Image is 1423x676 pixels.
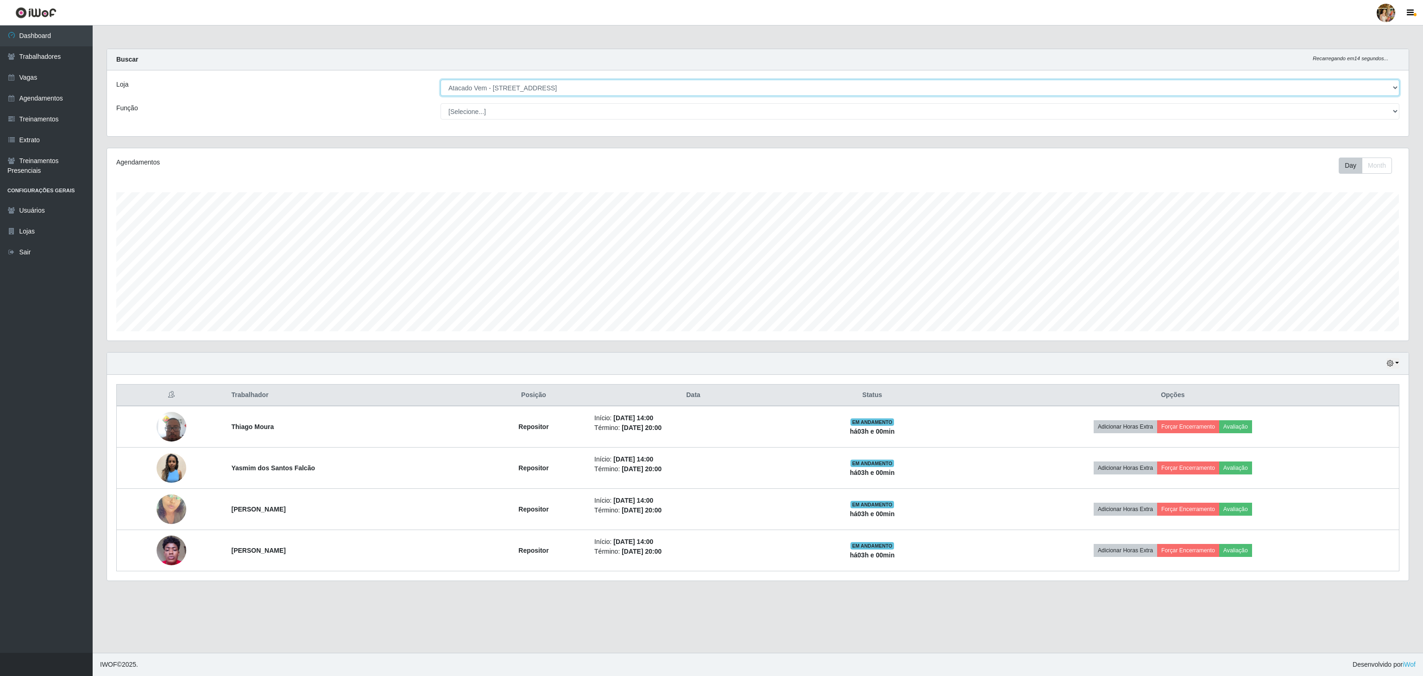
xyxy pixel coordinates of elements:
strong: Yasmim dos Santos Falcão [231,464,315,472]
time: [DATE] 14:00 [613,538,653,545]
strong: há 03 h e 00 min [850,510,895,518]
a: iWof [1403,661,1416,668]
button: Adicionar Horas Extra [1094,461,1157,474]
li: Início: [594,413,792,423]
th: Trabalhador [226,385,478,406]
span: Desenvolvido por [1353,660,1416,670]
li: Término: [594,464,792,474]
button: Month [1362,158,1392,174]
li: Término: [594,423,792,433]
strong: Repositor [518,505,548,513]
span: EM ANDAMENTO [850,501,894,508]
button: Avaliação [1219,461,1252,474]
time: [DATE] 20:00 [622,424,661,431]
div: Agendamentos [116,158,643,167]
button: Forçar Encerramento [1157,461,1219,474]
button: Adicionar Horas Extra [1094,420,1157,433]
button: Avaliação [1219,544,1252,557]
strong: Thiago Moura [231,423,274,430]
button: Avaliação [1219,503,1252,516]
button: Day [1339,158,1362,174]
div: First group [1339,158,1392,174]
label: Função [116,103,138,113]
li: Término: [594,547,792,556]
li: Início: [594,537,792,547]
img: 1755089354711.jpeg [157,531,186,570]
span: EM ANDAMENTO [850,418,894,426]
th: Status [798,385,946,406]
span: EM ANDAMENTO [850,542,894,550]
img: 1746631874298.jpeg [157,407,186,446]
li: Início: [594,496,792,505]
strong: Repositor [518,464,548,472]
time: [DATE] 20:00 [622,465,661,473]
button: Forçar Encerramento [1157,420,1219,433]
button: Forçar Encerramento [1157,544,1219,557]
strong: [PERSON_NAME] [231,547,285,554]
strong: Repositor [518,547,548,554]
button: Adicionar Horas Extra [1094,503,1157,516]
time: [DATE] 20:00 [622,548,661,555]
th: Posição [479,385,589,406]
img: 1754928869787.jpeg [157,483,186,536]
li: Início: [594,455,792,464]
strong: há 03 h e 00 min [850,551,895,559]
span: EM ANDAMENTO [850,460,894,467]
th: Data [589,385,798,406]
strong: há 03 h e 00 min [850,469,895,476]
time: [DATE] 14:00 [613,414,653,422]
img: 1751205248263.jpeg [157,453,186,483]
th: Opções [947,385,1399,406]
div: Toolbar with button groups [1339,158,1399,174]
span: © 2025 . [100,660,138,670]
i: Recarregando em 14 segundos... [1313,56,1388,61]
button: Adicionar Horas Extra [1094,544,1157,557]
time: [DATE] 20:00 [622,506,661,514]
strong: Repositor [518,423,548,430]
li: Término: [594,505,792,515]
strong: há 03 h e 00 min [850,428,895,435]
img: CoreUI Logo [15,7,57,19]
strong: [PERSON_NAME] [231,505,285,513]
strong: Buscar [116,56,138,63]
time: [DATE] 14:00 [613,497,653,504]
span: IWOF [100,661,117,668]
button: Forçar Encerramento [1157,503,1219,516]
time: [DATE] 14:00 [613,455,653,463]
label: Loja [116,80,128,89]
button: Avaliação [1219,420,1252,433]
